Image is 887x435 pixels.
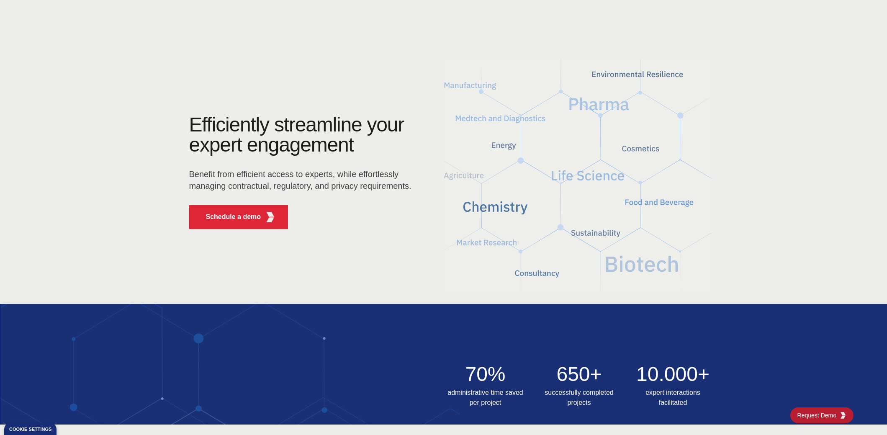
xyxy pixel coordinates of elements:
h2: 70% [444,364,527,384]
h3: administrative time saved per project [444,388,527,408]
p: Schedule a demo [206,212,261,222]
span: Request Demo [797,411,840,420]
h3: successfully completed projects [537,388,621,408]
h1: Efficiently streamline your expert engagement [189,113,404,156]
h3: expert interactions facilitated [631,388,715,408]
a: Request DemoKGG [790,407,854,423]
div: Cookie settings [9,427,51,432]
img: KGG [840,412,846,419]
h2: 10.000+ [631,364,715,384]
p: Benefit from efficient access to experts, while effortlessly managing contractual, regulatory, an... [189,168,417,192]
button: Schedule a demoKGG Fifth Element RED [189,205,288,229]
img: KGG Fifth Element RED [265,212,275,222]
img: KGG Fifth Element RED [444,54,712,296]
h2: 650+ [537,364,621,384]
iframe: Chat Widget [845,395,887,435]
